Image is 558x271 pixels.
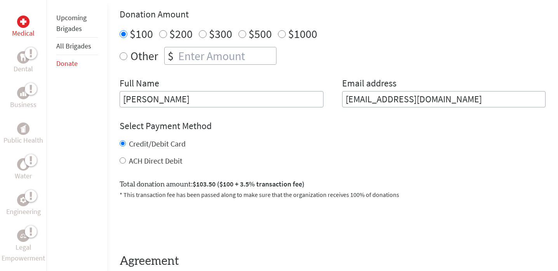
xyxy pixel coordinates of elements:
p: Legal Empowerment [2,242,45,264]
div: Medical [17,16,30,28]
img: Water [20,160,26,169]
img: Dental [20,54,26,61]
label: ACH Direct Debit [129,156,183,166]
li: All Brigades [56,38,98,55]
p: * This transaction fee has been passed along to make sure that the organization receives 100% of ... [120,190,546,199]
a: MedicalMedical [12,16,35,39]
div: Business [17,87,30,99]
div: Dental [17,51,30,64]
a: Legal EmpowermentLegal Empowerment [2,230,45,264]
a: Public HealthPublic Health [3,123,43,146]
div: Public Health [17,123,30,135]
p: Medical [12,28,35,39]
label: Email address [342,77,396,91]
div: Water [17,158,30,171]
div: Legal Empowerment [17,230,30,242]
img: Business [20,90,26,96]
label: $200 [169,26,193,41]
p: Water [15,171,32,181]
label: $100 [130,26,153,41]
label: Other [130,47,158,65]
iframe: reCAPTCHA [120,209,238,239]
h4: Donation Amount [120,8,546,21]
div: $ [165,47,177,64]
a: DentalDental [14,51,33,74]
input: Enter Amount [177,47,276,64]
p: Dental [14,64,33,74]
div: Engineering [17,194,30,206]
label: Credit/Debit Card [129,139,186,148]
a: All Brigades [56,41,91,50]
h4: Agreement [120,254,546,268]
a: EngineeringEngineering [6,194,41,217]
a: WaterWater [15,158,32,181]
label: Total donation amount: [120,179,304,190]
img: Legal Empowerment [20,233,26,238]
li: Donate [56,55,98,72]
img: Engineering [20,197,26,203]
p: Public Health [3,135,43,146]
label: Full Name [120,77,159,91]
a: Upcoming Brigades [56,13,87,33]
label: $500 [249,26,272,41]
li: Upcoming Brigades [56,9,98,38]
img: Public Health [20,125,26,133]
input: Your Email [342,91,546,107]
label: $300 [209,26,232,41]
h4: Select Payment Method [120,120,546,132]
img: Medical [20,19,26,25]
label: $1000 [288,26,317,41]
a: BusinessBusiness [10,87,37,110]
a: Donate [56,59,78,68]
span: $103.50 ($100 + 3.5% transaction fee) [193,180,304,188]
p: Business [10,99,37,110]
input: Enter Full Name [120,91,323,107]
p: Engineering [6,206,41,217]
